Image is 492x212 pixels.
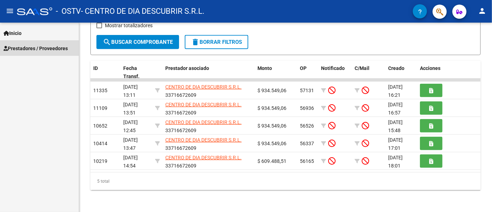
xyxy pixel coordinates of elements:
[123,84,138,98] span: [DATE] 13:11
[420,65,440,71] span: Acciones
[165,155,242,169] span: 33716672609
[165,137,242,151] span: 33716672609
[352,61,385,84] datatable-header-cell: C/Mail
[93,123,107,129] span: 10652
[417,61,481,84] datatable-header-cell: Acciones
[165,137,242,143] span: CENTRO DE DIA DESCUBRIR S.R.L.
[4,45,68,52] span: Prestadores / Proveedores
[478,7,486,15] mat-icon: person
[300,88,314,93] span: 57131
[388,84,403,98] span: [DATE] 16:21
[96,35,179,49] button: Buscar Comprobante
[191,38,200,46] mat-icon: delete
[93,158,107,164] span: 10219
[165,84,242,98] span: 33716672609
[103,38,111,46] mat-icon: search
[255,61,297,84] datatable-header-cell: Monto
[300,105,314,111] span: 56936
[93,141,107,146] span: 10414
[355,65,369,71] span: C/Mail
[165,102,242,116] span: 33716672609
[103,39,173,45] span: Buscar Comprobante
[123,65,140,79] span: Fecha Transf.
[93,88,107,93] span: 11335
[165,65,209,71] span: Prestador asociado
[257,105,286,111] span: $ 934.549,06
[257,65,272,71] span: Monto
[56,4,81,19] span: - OSTV
[123,119,138,133] span: [DATE] 12:45
[165,119,242,125] span: CENTRO DE DIA DESCUBRIR S.R.L.
[165,102,242,107] span: CENTRO DE DIA DESCUBRIR S.R.L.
[388,155,403,169] span: [DATE] 18:01
[257,123,286,129] span: $ 934.549,06
[93,65,98,71] span: ID
[297,61,318,84] datatable-header-cell: OP
[300,141,314,146] span: 56337
[257,141,286,146] span: $ 934.549,06
[257,88,286,93] span: $ 934.549,06
[388,65,404,71] span: Creado
[165,84,242,90] span: CENTRO DE DIA DESCUBRIR S.R.L.
[123,102,138,116] span: [DATE] 13:51
[123,137,138,151] span: [DATE] 13:47
[105,21,153,30] span: Mostrar totalizadores
[300,123,314,129] span: 56526
[185,35,248,49] button: Borrar Filtros
[321,65,345,71] span: Notificado
[165,119,242,133] span: 33716672609
[385,61,417,84] datatable-header-cell: Creado
[81,4,204,19] span: - CENTRO DE DIA DESCUBRIR S.R.L.
[300,65,307,71] span: OP
[93,105,107,111] span: 11109
[388,102,403,116] span: [DATE] 16:57
[318,61,352,84] datatable-header-cell: Notificado
[90,61,120,84] datatable-header-cell: ID
[6,7,14,15] mat-icon: menu
[4,29,22,37] span: Inicio
[300,158,314,164] span: 56165
[388,119,403,133] span: [DATE] 15:48
[388,137,403,151] span: [DATE] 17:01
[165,155,242,160] span: CENTRO DE DIA DESCUBRIR S.R.L.
[123,155,138,169] span: [DATE] 14:54
[257,158,286,164] span: $ 609.488,51
[120,61,152,84] datatable-header-cell: Fecha Transf.
[162,61,255,84] datatable-header-cell: Prestador asociado
[191,39,242,45] span: Borrar Filtros
[90,172,481,190] div: 5 total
